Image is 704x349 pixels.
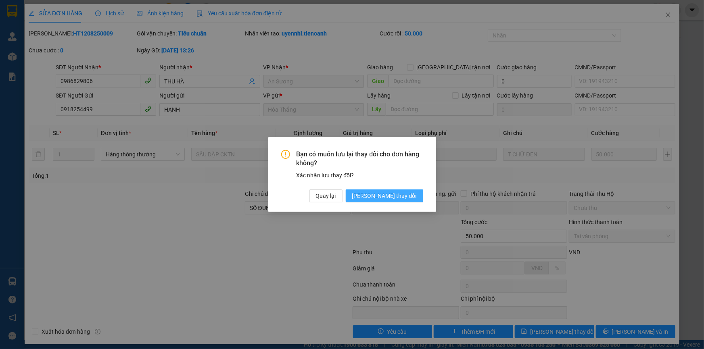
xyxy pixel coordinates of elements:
div: Xác nhận lưu thay đổi? [297,171,423,180]
button: [PERSON_NAME] thay đổi [346,189,423,202]
span: Bạn có muốn lưu lại thay đổi cho đơn hàng không? [297,150,423,168]
span: Quay lại [316,191,336,200]
span: exclamation-circle [281,150,290,159]
span: [PERSON_NAME] thay đổi [352,191,417,200]
button: Quay lại [309,189,343,202]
